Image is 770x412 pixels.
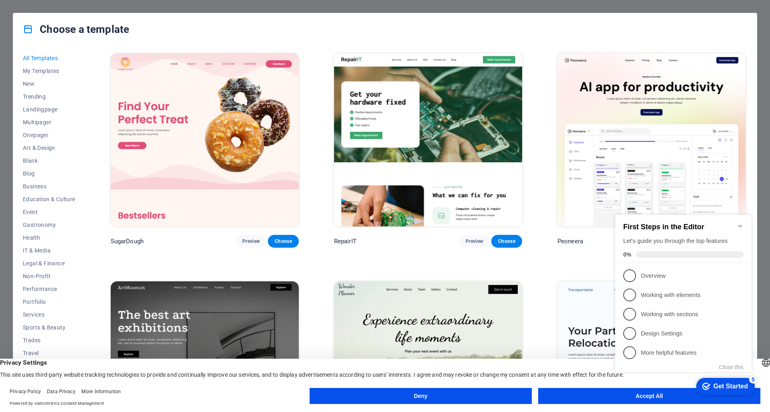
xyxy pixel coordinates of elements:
button: Business [23,180,75,193]
span: 0% [11,48,24,54]
button: Preview [459,235,490,248]
button: Education & Culture [23,193,75,206]
button: Non-Profit [23,270,75,283]
button: Trades [23,334,75,347]
span: Choose [274,238,292,244]
span: Non-Profit [23,273,75,279]
button: Blank [23,154,75,167]
span: Preview [242,238,260,244]
span: New [23,81,75,87]
span: Onepager [23,132,75,138]
button: Legal & Finance [23,257,75,270]
span: Choose [498,238,515,244]
li: Working with elements [3,82,140,101]
button: Preview [236,235,266,248]
button: Gastronomy [23,218,75,231]
p: Design Settings [29,126,125,134]
li: Working with sections [3,101,140,120]
button: All Templates [23,52,75,65]
button: My Templates [23,65,75,77]
span: Trades [23,337,75,343]
button: Trending [23,90,75,103]
button: Multipager [23,116,75,129]
button: Close this [107,160,132,167]
span: Art & Design [23,145,75,151]
span: Trending [23,93,75,100]
span: Portfolio [23,299,75,305]
p: More helpful features [29,145,125,153]
button: Travel [23,347,75,359]
div: Get Started [101,179,136,186]
span: Services [23,311,75,318]
li: Design Settings [3,120,140,139]
span: Gastronomy [23,222,75,228]
p: Working with sections [29,107,125,115]
span: IT & Media [23,247,75,254]
li: More helpful features [3,139,140,159]
span: Blog [23,170,75,177]
span: Education & Culture [23,196,75,202]
p: Working with elements [29,87,125,96]
span: Travel [23,350,75,356]
img: RepairIT [334,53,522,226]
span: All Templates [23,55,75,61]
button: Sports & Beauty [23,321,75,334]
button: Event [23,206,75,218]
span: My Templates [23,68,75,74]
span: Sports & Beauty [23,324,75,331]
img: Peoneera [557,53,746,226]
div: Get Started 5 items remaining, 0% complete [84,174,143,191]
button: IT & Media [23,244,75,257]
p: SugarDough [111,237,144,245]
span: Business [23,183,75,190]
button: Health [23,231,75,244]
button: Services [23,308,75,321]
span: Landingpage [23,106,75,113]
button: Choose [268,235,298,248]
div: Minimize checklist [125,19,132,26]
button: Onepager [23,129,75,141]
span: Blank [23,158,75,164]
span: Health [23,234,75,241]
button: Art & Design [23,141,75,154]
button: Blog [23,167,75,180]
div: 5 [137,172,145,180]
span: Preview [466,238,483,244]
img: SugarDough [111,53,299,226]
span: Performance [23,286,75,292]
h4: Choose a template [23,23,129,36]
button: New [23,77,75,90]
h2: First Steps in the Editor [11,19,132,28]
p: Peoneera [557,237,583,245]
span: Event [23,209,75,215]
button: Choose [491,235,522,248]
span: Legal & Finance [23,260,75,267]
button: Portfolio [23,295,75,308]
li: Overview [3,63,140,82]
p: RepairIT [334,237,357,245]
button: Landingpage [23,103,75,116]
div: Let's guide you through the top features [11,33,132,42]
button: Performance [23,283,75,295]
span: Multipager [23,119,75,125]
p: Overview [29,68,125,77]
